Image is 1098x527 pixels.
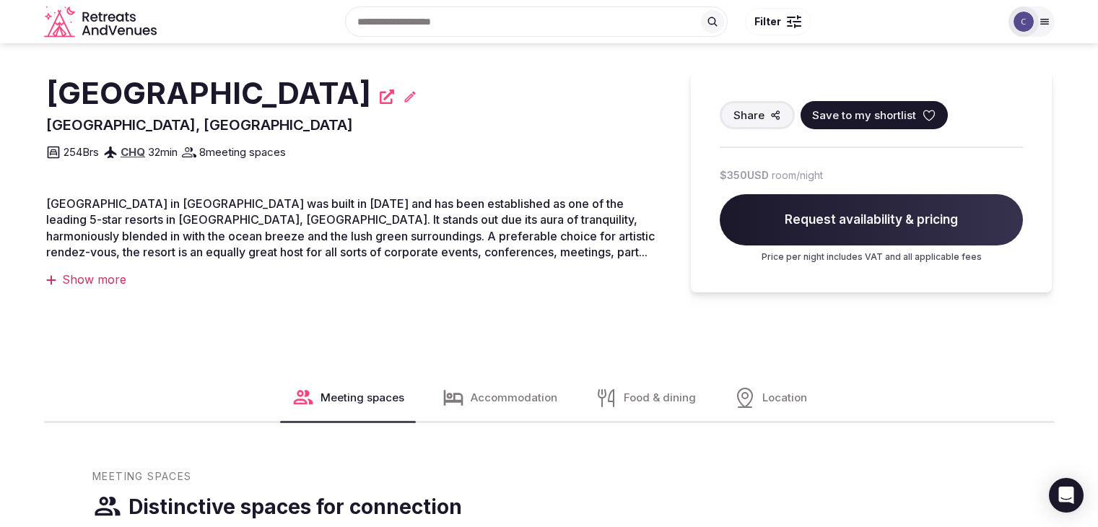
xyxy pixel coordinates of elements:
span: Meeting Spaces [92,469,192,484]
span: Location [762,390,807,405]
span: Accommodation [471,390,557,405]
h3: Distinctive spaces for connection [128,493,462,521]
a: CHQ [121,145,145,159]
a: Visit the homepage [44,6,160,38]
span: Save to my shortlist [812,108,916,123]
div: Show more [46,271,662,287]
span: 8 meeting spaces [199,144,286,160]
span: $350 USD [720,168,769,183]
svg: Retreats and Venues company logo [44,6,160,38]
img: Catherine Mesina [1014,12,1034,32]
p: Price per night includes VAT and all applicable fees [720,251,1023,263]
button: Share [720,101,795,129]
h2: [GEOGRAPHIC_DATA] [46,72,371,115]
span: 32 min [148,144,178,160]
span: Share [733,108,764,123]
span: [GEOGRAPHIC_DATA] in [GEOGRAPHIC_DATA] was built in [DATE] and has been established as one of the... [46,196,655,259]
span: Request availability & pricing [720,194,1023,246]
span: 254 Brs [64,144,99,160]
button: Save to my shortlist [801,101,948,129]
button: Filter [745,8,811,35]
span: room/night [772,168,823,183]
span: Food & dining [624,390,696,405]
span: Meeting spaces [321,390,404,405]
div: Open Intercom Messenger [1049,478,1084,513]
span: [GEOGRAPHIC_DATA], [GEOGRAPHIC_DATA] [46,116,353,134]
span: Filter [754,14,781,29]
